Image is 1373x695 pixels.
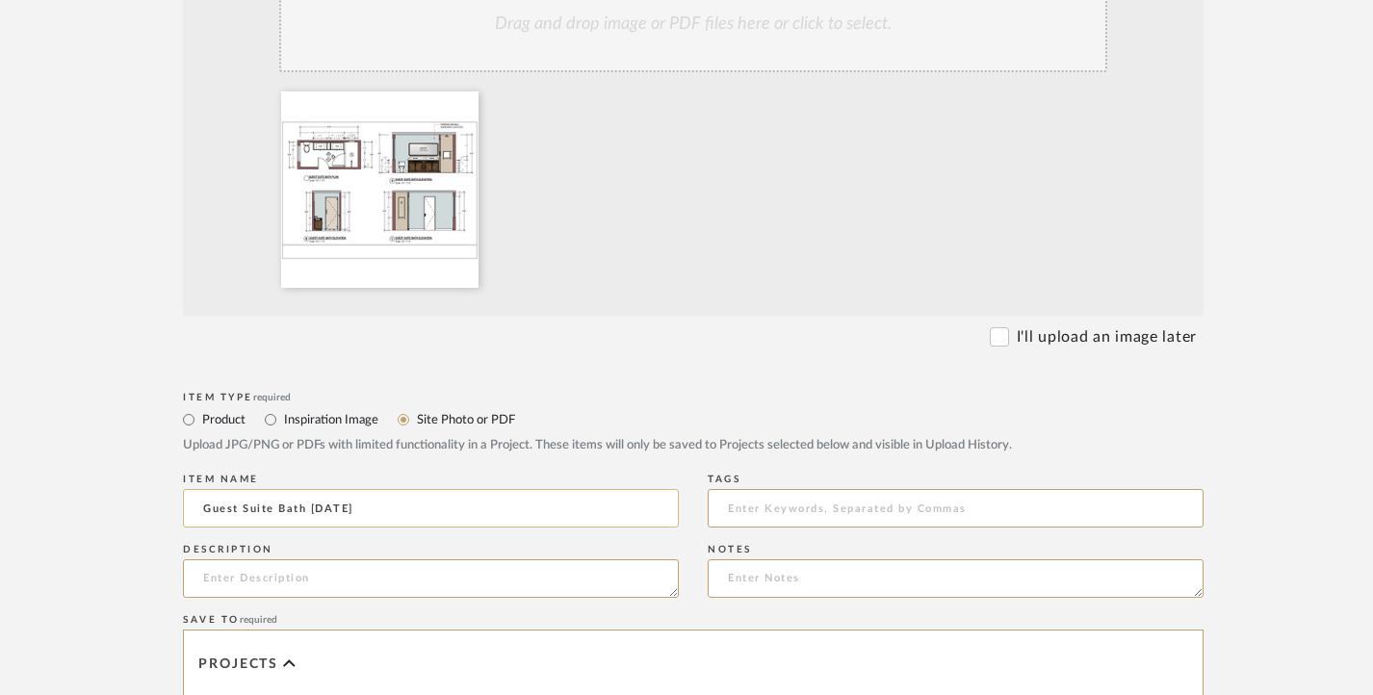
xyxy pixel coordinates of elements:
[415,409,515,430] label: Site Photo or PDF
[183,436,1204,455] div: Upload JPG/PNG or PDFs with limited functionality in a Project. These items will only be saved to...
[183,489,679,528] input: Enter Name
[183,474,679,485] div: Item name
[253,393,291,402] span: required
[708,489,1204,528] input: Enter Keywords, Separated by Commas
[200,409,246,430] label: Product
[240,615,277,625] span: required
[183,407,1204,431] mat-radio-group: Select item type
[282,409,378,430] label: Inspiration Image
[198,656,278,673] span: Projects
[1017,325,1197,348] label: I'll upload an image later
[183,614,1204,626] div: Save To
[183,392,1204,403] div: Item Type
[708,544,1204,555] div: Notes
[708,474,1204,485] div: Tags
[183,544,679,555] div: Description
